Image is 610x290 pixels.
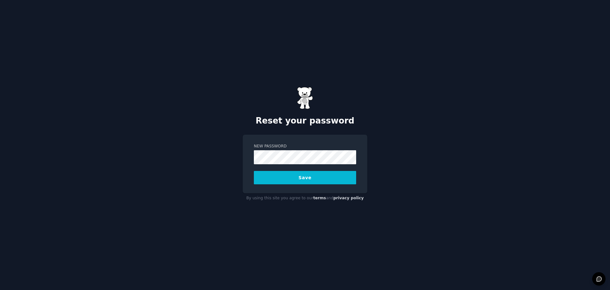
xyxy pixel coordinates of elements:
[333,196,364,200] a: privacy policy
[243,116,367,126] h2: Reset your password
[313,196,326,200] a: terms
[254,144,356,149] label: New Password
[297,87,313,109] img: Gummy Bear
[243,193,367,203] div: By using this site you agree to our and
[254,171,356,184] button: Save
